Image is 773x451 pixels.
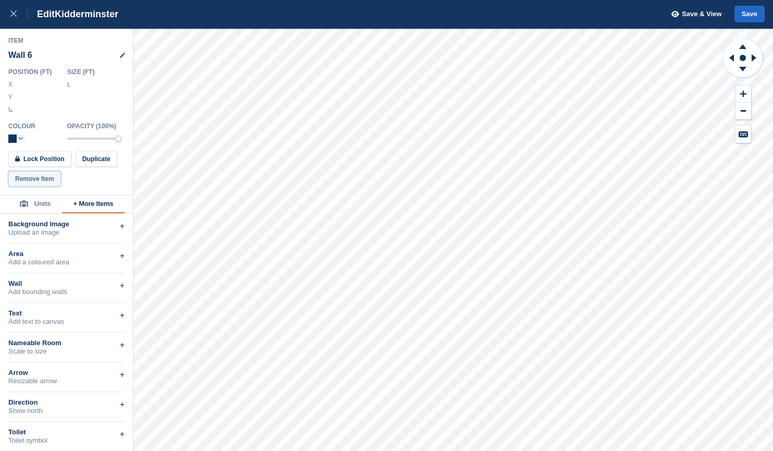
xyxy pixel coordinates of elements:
div: Add bounding walls [8,288,125,296]
div: Scale to size [8,347,125,356]
div: Resizable arrow [8,377,125,385]
div: Nameable RoomScale to size+ [8,333,125,362]
div: + [120,220,125,233]
div: Show north [8,407,125,415]
button: Remove Item [8,171,61,187]
div: Background Image [8,220,125,228]
label: X [8,80,14,89]
div: Nameable Room [8,339,125,347]
div: + [120,250,125,262]
button: Units [8,196,62,213]
div: + [120,309,125,322]
div: Toilet [8,428,125,436]
div: TextAdd text to canvas+ [8,303,125,333]
button: Zoom In [735,86,751,103]
div: Add a coloured area [8,258,125,266]
div: + [120,369,125,381]
div: DirectionShow north+ [8,392,125,422]
button: Lock Position [8,151,71,167]
div: + [120,428,125,441]
button: Save & View [666,6,722,23]
div: Position ( FT ) [8,68,59,76]
div: Size ( FT ) [67,68,113,76]
div: Direction [8,398,125,407]
button: Zoom Out [735,103,751,120]
div: Wall 6 [8,46,125,65]
div: + [120,339,125,351]
button: Duplicate [76,151,117,167]
div: Upload an image [8,228,125,237]
div: AreaAdd a coloured area+ [8,243,125,273]
div: ArrowResizable arrow+ [8,362,125,392]
div: WallAdd bounding walls+ [8,273,125,303]
div: Wall [8,279,125,288]
button: Keyboard Shortcuts [735,126,751,143]
button: Save [734,6,765,23]
div: Arrow [8,369,125,377]
div: Item [8,36,125,45]
div: Text [8,309,125,318]
div: Toilet symbol [8,436,125,445]
div: Opacity ( 100 %) [67,122,125,130]
img: angle-icn.0ed2eb85.svg [9,107,13,112]
div: + [120,279,125,292]
label: Y [8,93,14,101]
div: Colour [8,122,59,130]
div: Area [8,250,125,258]
div: Background ImageUpload an image+ [8,214,125,243]
div: Add text to canvas [8,318,125,326]
div: Edit Kidderminster [28,8,118,20]
span: Save & View [682,9,721,19]
button: + More Items [62,196,125,213]
div: + [120,398,125,411]
label: L [67,80,72,89]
